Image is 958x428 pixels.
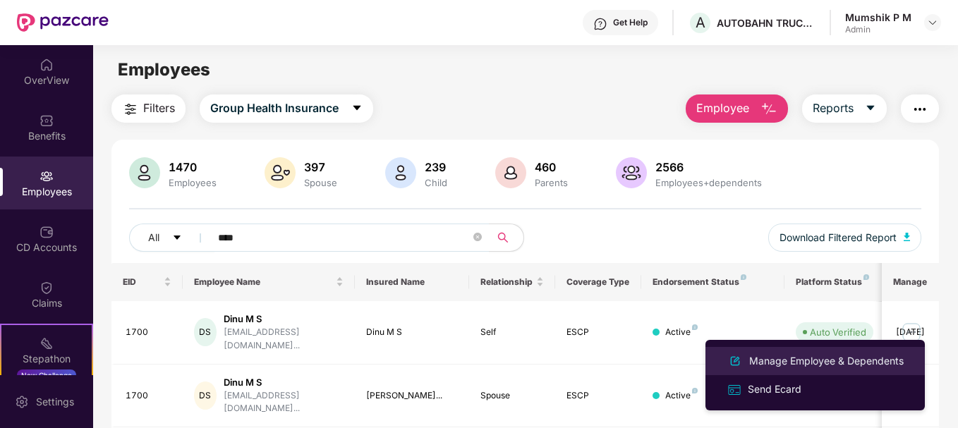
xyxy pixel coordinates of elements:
[194,318,217,346] div: DS
[927,17,938,28] img: svg+xml;base64,PHN2ZyBpZD0iRHJvcGRvd24tMzJ4MzIiIHhtbG5zPSJodHRwOi8vd3d3LnczLm9yZy8yMDAwL3N2ZyIgd2...
[532,177,571,188] div: Parents
[566,389,630,403] div: ESCP
[111,94,186,123] button: Filters
[129,224,215,252] button: Allcaret-down
[665,326,698,339] div: Active
[166,177,219,188] div: Employees
[473,231,482,245] span: close-circle
[143,99,175,117] span: Filters
[422,177,450,188] div: Child
[17,369,76,381] div: New Challenge
[473,233,482,241] span: close-circle
[111,263,183,301] th: EID
[126,389,172,403] div: 1700
[122,101,139,118] img: svg+xml;base64,PHN2ZyB4bWxucz0iaHR0cDovL3d3dy53My5vcmcvMjAwMC9zdmciIHdpZHRoPSIyNCIgaGVpZ2h0PSIyNC...
[882,263,939,301] th: Manage
[696,14,705,31] span: A
[613,17,648,28] div: Get Help
[727,353,744,369] img: svg+xml;base64,PHN2ZyB4bWxucz0iaHR0cDovL3d3dy53My5vcmcvMjAwMC9zdmciIHhtbG5zOnhsaW5rPSJodHRwOi8vd3...
[692,388,698,393] img: svg+xml;base64,PHN2ZyB4bWxucz0iaHR0cDovL3d3dy53My5vcmcvMjAwMC9zdmciIHdpZHRoPSI4IiBoZWlnaHQ9IjgiIH...
[183,263,355,301] th: Employee Name
[194,276,333,288] span: Employee Name
[126,326,172,339] div: 1700
[495,157,526,188] img: svg+xml;base64,PHN2ZyB4bWxucz0iaHR0cDovL3d3dy53My5vcmcvMjAwMC9zdmciIHhtbG5zOnhsaW5rPSJodHRwOi8vd3...
[224,312,344,326] div: Dinu M S
[366,326,459,339] div: Dinu M S
[802,94,887,123] button: Reportscaret-down
[555,263,641,301] th: Coverage Type
[532,160,571,174] div: 460
[727,382,742,398] img: svg+xml;base64,PHN2ZyB4bWxucz0iaHR0cDovL3d3dy53My5vcmcvMjAwMC9zdmciIHdpZHRoPSIxNiIgaGVpZ2h0PSIxNi...
[480,326,544,339] div: Self
[746,353,907,369] div: Manage Employee & Dependents
[1,352,92,366] div: Stepathon
[616,157,647,188] img: svg+xml;base64,PHN2ZyB4bWxucz0iaHR0cDovL3d3dy53My5vcmcvMjAwMC9zdmciIHhtbG5zOnhsaW5rPSJodHRwOi8vd3...
[653,276,773,288] div: Endorsement Status
[813,99,854,117] span: Reports
[265,157,296,188] img: svg+xml;base64,PHN2ZyB4bWxucz0iaHR0cDovL3d3dy53My5vcmcvMjAwMC9zdmciIHhtbG5zOnhsaW5rPSJodHRwOi8vd3...
[845,11,911,24] div: Mumshik P M
[224,376,344,389] div: Dinu M S
[865,102,876,115] span: caret-down
[148,230,159,245] span: All
[40,114,54,128] img: svg+xml;base64,PHN2ZyBpZD0iQmVuZWZpdHMiIHhtbG5zPSJodHRwOi8vd3d3LnczLm9yZy8yMDAwL3N2ZyIgd2lkdGg9Ij...
[480,276,533,288] span: Relationship
[17,13,109,32] img: New Pazcare Logo
[904,233,911,241] img: svg+xml;base64,PHN2ZyB4bWxucz0iaHR0cDovL3d3dy53My5vcmcvMjAwMC9zdmciIHhtbG5zOnhsaW5rPSJodHRwOi8vd3...
[696,99,749,117] span: Employee
[40,58,54,72] img: svg+xml;base64,PHN2ZyBpZD0iSG9tZSIgeG1sbnM9Imh0dHA6Ly93d3cudzMub3JnLzIwMDAvc3ZnIiB3aWR0aD0iMjAiIG...
[301,177,340,188] div: Spouse
[385,157,416,188] img: svg+xml;base64,PHN2ZyB4bWxucz0iaHR0cDovL3d3dy53My5vcmcvMjAwMC9zdmciIHhtbG5zOnhsaW5rPSJodHRwOi8vd3...
[686,94,788,123] button: Employee
[911,101,928,118] img: svg+xml;base64,PHN2ZyB4bWxucz0iaHR0cDovL3d3dy53My5vcmcvMjAwMC9zdmciIHdpZHRoPSIyNCIgaGVpZ2h0PSIyNC...
[863,274,869,280] img: svg+xml;base64,PHN2ZyB4bWxucz0iaHR0cDovL3d3dy53My5vcmcvMjAwMC9zdmciIHdpZHRoPSI4IiBoZWlnaHQ9IjgiIH...
[745,381,804,397] div: Send Ecard
[40,169,54,183] img: svg+xml;base64,PHN2ZyBpZD0iRW1wbG95ZWVzIiB4bWxucz0iaHR0cDovL3d3dy53My5vcmcvMjAwMC9zdmciIHdpZHRoPS...
[224,326,344,353] div: [EMAIL_ADDRESS][DOMAIN_NAME]...
[489,232,516,243] span: search
[210,99,339,117] span: Group Health Insurance
[768,224,922,252] button: Download Filtered Report
[653,160,765,174] div: 2566
[653,177,765,188] div: Employees+dependents
[200,94,373,123] button: Group Health Insurancecaret-down
[15,395,29,409] img: svg+xml;base64,PHN2ZyBpZD0iU2V0dGluZy0yMHgyMCIgeG1sbnM9Imh0dHA6Ly93d3cudzMub3JnLzIwMDAvc3ZnIiB3aW...
[32,395,78,409] div: Settings
[118,59,210,80] span: Employees
[469,263,555,301] th: Relationship
[717,16,815,30] div: AUTOBAHN TRUCKING
[845,24,911,35] div: Admin
[351,102,363,115] span: caret-down
[194,381,217,410] div: DS
[810,325,866,339] div: Auto Verified
[355,263,470,301] th: Insured Name
[566,326,630,339] div: ESCP
[741,274,746,280] img: svg+xml;base64,PHN2ZyB4bWxucz0iaHR0cDovL3d3dy53My5vcmcvMjAwMC9zdmciIHdpZHRoPSI4IiBoZWlnaHQ9IjgiIH...
[796,276,873,288] div: Platform Status
[665,389,698,403] div: Active
[480,389,544,403] div: Spouse
[692,324,698,330] img: svg+xml;base64,PHN2ZyB4bWxucz0iaHR0cDovL3d3dy53My5vcmcvMjAwMC9zdmciIHdpZHRoPSI4IiBoZWlnaHQ9IjgiIH...
[224,389,344,416] div: [EMAIL_ADDRESS][DOMAIN_NAME]...
[780,230,897,245] span: Download Filtered Report
[40,336,54,350] img: svg+xml;base64,PHN2ZyB4bWxucz0iaHR0cDovL3d3dy53My5vcmcvMjAwMC9zdmciIHdpZHRoPSIyMSIgaGVpZ2h0PSIyMC...
[166,160,219,174] div: 1470
[129,157,160,188] img: svg+xml;base64,PHN2ZyB4bWxucz0iaHR0cDovL3d3dy53My5vcmcvMjAwMC9zdmciIHhtbG5zOnhsaW5rPSJodHRwOi8vd3...
[366,389,459,403] div: [PERSON_NAME]...
[900,321,923,343] img: manageButton
[123,276,162,288] span: EID
[760,101,777,118] img: svg+xml;base64,PHN2ZyB4bWxucz0iaHR0cDovL3d3dy53My5vcmcvMjAwMC9zdmciIHhtbG5zOnhsaW5rPSJodHRwOi8vd3...
[593,17,607,31] img: svg+xml;base64,PHN2ZyBpZD0iSGVscC0zMngzMiIgeG1sbnM9Imh0dHA6Ly93d3cudzMub3JnLzIwMDAvc3ZnIiB3aWR0aD...
[40,225,54,239] img: svg+xml;base64,PHN2ZyBpZD0iQ0RfQWNjb3VudHMiIGRhdGEtbmFtZT0iQ0QgQWNjb3VudHMiIHhtbG5zPSJodHRwOi8vd3...
[422,160,450,174] div: 239
[301,160,340,174] div: 397
[489,224,524,252] button: search
[40,281,54,295] img: svg+xml;base64,PHN2ZyBpZD0iQ2xhaW0iIHhtbG5zPSJodHRwOi8vd3d3LnczLm9yZy8yMDAwL3N2ZyIgd2lkdGg9IjIwIi...
[172,233,182,244] span: caret-down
